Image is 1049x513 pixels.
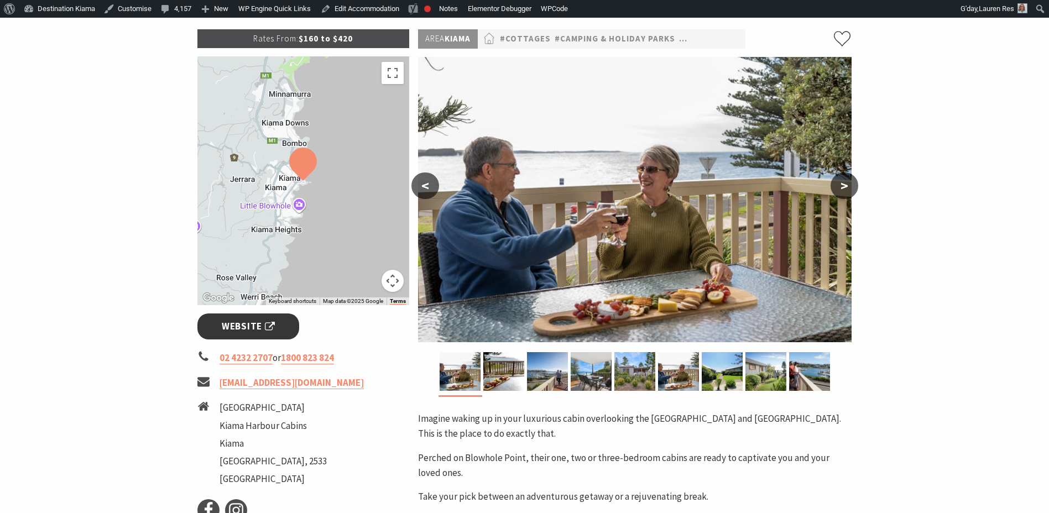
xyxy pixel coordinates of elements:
[418,489,852,504] p: Take your pick between an adventurous getaway or a rejuvenating break.
[425,33,445,44] span: Area
[418,57,852,342] img: Couple toast
[483,352,524,391] img: Deck ocean view
[418,29,478,49] p: Kiama
[197,29,410,48] p: $160 to $420
[418,451,852,480] p: Perched on Blowhole Point, their one, two or three-bedroom cabins are ready to captivate you and ...
[220,418,327,433] li: Kiama Harbour Cabins
[831,172,858,199] button: >
[220,376,364,389] a: [EMAIL_ADDRESS][DOMAIN_NAME]
[614,352,655,391] img: Exterior at Kiama Harbour Cabins
[500,32,551,46] a: #Cottages
[323,298,383,304] span: Map data ©2025 Google
[220,436,327,451] li: Kiama
[197,313,300,339] a: Website
[418,411,852,441] p: Imagine waking up in your luxurious cabin overlooking the [GEOGRAPHIC_DATA] and [GEOGRAPHIC_DATA]...
[382,270,404,292] button: Map camera controls
[222,319,275,334] span: Website
[200,291,237,305] img: Google
[411,172,439,199] button: <
[745,352,786,391] img: Side cabin
[679,32,756,46] a: #Self Contained
[527,352,568,391] img: Large deck harbour
[197,350,410,365] li: or
[220,472,327,486] li: [GEOGRAPHIC_DATA]
[220,400,327,415] li: [GEOGRAPHIC_DATA]
[220,454,327,469] li: [GEOGRAPHIC_DATA], 2533
[424,6,431,12] div: Focus keyphrase not set
[200,291,237,305] a: Open this area in Google Maps (opens a new window)
[571,352,612,391] img: Private balcony, ocean views
[658,352,699,391] img: Couple toast
[281,352,334,364] a: 1800 823 824
[269,297,316,305] button: Keyboard shortcuts
[440,352,481,391] img: Couple toast
[702,352,743,391] img: Kiama Harbour Cabins
[555,32,675,46] a: #Camping & Holiday Parks
[220,352,273,364] a: 02 4232 2707
[789,352,830,391] img: Large deck, harbour views, couple
[253,33,299,44] span: Rates From:
[390,298,406,305] a: Terms (opens in new tab)
[382,62,404,84] button: Toggle fullscreen view
[979,4,1014,13] span: Lauren Res
[1017,3,1027,13] img: Res-lauren-square-150x150.jpg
